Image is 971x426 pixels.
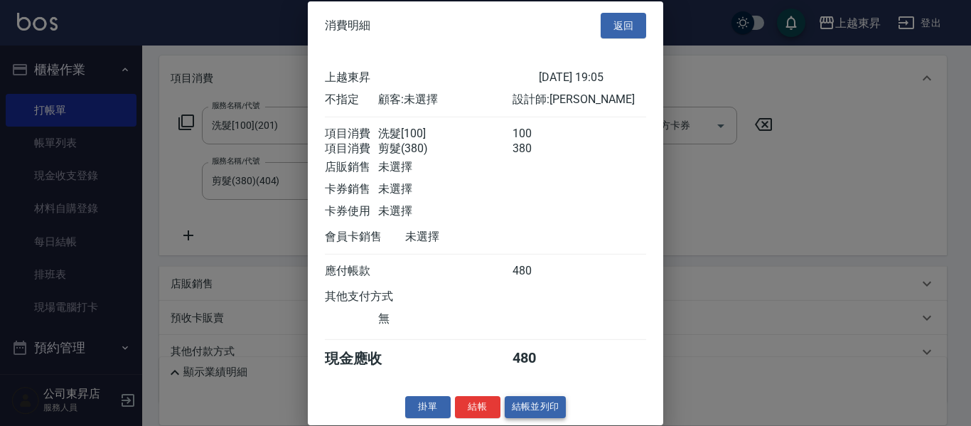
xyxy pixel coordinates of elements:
div: 卡券銷售 [325,182,378,197]
div: 項目消費 [325,127,378,142]
div: 卡券使用 [325,204,378,219]
div: 店販銷售 [325,160,378,175]
div: 480 [513,349,566,368]
div: 洗髮[100] [378,127,512,142]
div: 未選擇 [378,160,512,175]
div: 會員卡銷售 [325,230,405,245]
button: 掛單 [405,396,451,418]
button: 結帳並列印 [505,396,567,418]
div: 未選擇 [405,230,539,245]
span: 消費明細 [325,18,370,33]
div: 未選擇 [378,204,512,219]
div: 未選擇 [378,182,512,197]
div: 現金應收 [325,349,405,368]
div: 項目消費 [325,142,378,156]
div: 上越東昇 [325,70,539,85]
div: 其他支付方式 [325,289,432,304]
div: 顧客: 未選擇 [378,92,512,107]
div: 不指定 [325,92,378,107]
div: 剪髮(380) [378,142,512,156]
button: 返回 [601,12,646,38]
div: 480 [513,264,566,279]
div: [DATE] 19:05 [539,70,646,85]
div: 設計師: [PERSON_NAME] [513,92,646,107]
div: 應付帳款 [325,264,378,279]
div: 無 [378,311,512,326]
div: 380 [513,142,566,156]
div: 100 [513,127,566,142]
button: 結帳 [455,396,500,418]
